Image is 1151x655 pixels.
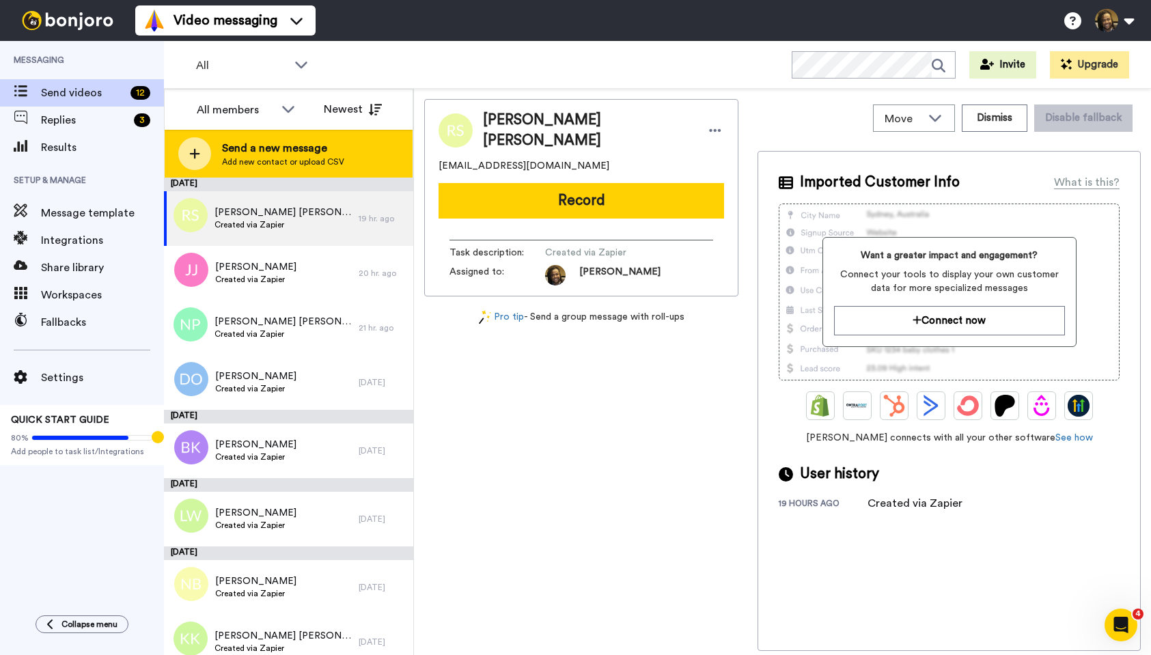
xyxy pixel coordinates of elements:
[215,383,296,394] span: Created via Zapier
[215,506,296,520] span: [PERSON_NAME]
[1050,51,1129,79] button: Upgrade
[545,246,675,260] span: Created via Zapier
[196,57,288,74] span: All
[152,431,164,443] div: Tooltip anchor
[883,395,905,417] img: Hubspot
[483,110,693,151] span: [PERSON_NAME] [PERSON_NAME]
[314,96,392,123] button: Newest
[41,314,164,331] span: Fallbacks
[479,310,524,324] a: Pro tip
[800,464,879,484] span: User history
[215,370,296,383] span: [PERSON_NAME]
[439,113,473,148] img: Image of Rebecca Sandberg Michael
[174,198,208,232] img: rs.png
[215,438,296,451] span: [PERSON_NAME]
[222,140,344,156] span: Send a new message
[197,102,275,118] div: All members
[174,430,208,464] img: bk.png
[174,11,277,30] span: Video messaging
[449,246,545,260] span: Task description :
[359,514,406,525] div: [DATE]
[215,574,296,588] span: [PERSON_NAME]
[359,322,406,333] div: 21 hr. ago
[779,431,1120,445] span: [PERSON_NAME] connects with all your other software
[439,183,724,219] button: Record
[994,395,1016,417] img: Patreon
[214,315,352,329] span: [PERSON_NAME] [PERSON_NAME]
[439,159,609,173] span: [EMAIL_ADDRESS][DOMAIN_NAME]
[41,205,164,221] span: Message template
[214,629,352,643] span: [PERSON_NAME] [PERSON_NAME]
[215,588,296,599] span: Created via Zapier
[834,249,1065,262] span: Want a greater impact and engagement?
[479,310,491,324] img: magic-wand.svg
[41,232,164,249] span: Integrations
[885,111,921,127] span: Move
[164,546,413,560] div: [DATE]
[1068,395,1090,417] img: GoHighLevel
[174,499,208,533] img: lw.png
[215,274,296,285] span: Created via Zapier
[969,51,1036,79] button: Invite
[545,265,566,285] img: ACg8ocJE5Uraz61bcHa36AdWwJTeO_LDPOXCjjSOJ9PocmjUJMRKBvQ=s96-c
[174,253,208,287] img: jj.png
[164,478,413,492] div: [DATE]
[41,112,128,128] span: Replies
[174,567,208,601] img: nb.png
[16,11,119,30] img: bj-logo-header-white.svg
[41,260,164,276] span: Share library
[41,287,164,303] span: Workspaces
[779,498,868,512] div: 19 hours ago
[214,643,352,654] span: Created via Zapier
[215,451,296,462] span: Created via Zapier
[134,113,150,127] div: 3
[61,619,117,630] span: Collapse menu
[214,219,352,230] span: Created via Zapier
[214,206,352,219] span: [PERSON_NAME] [PERSON_NAME]
[11,432,29,443] span: 80%
[174,307,208,342] img: np.png
[11,415,109,425] span: QUICK START GUIDE
[1031,395,1053,417] img: Drip
[424,310,738,324] div: - Send a group message with roll-ups
[164,410,413,423] div: [DATE]
[359,268,406,279] div: 20 hr. ago
[359,637,406,647] div: [DATE]
[359,582,406,593] div: [DATE]
[174,362,208,396] img: do.png
[834,306,1065,335] button: Connect now
[359,377,406,388] div: [DATE]
[1034,104,1133,132] button: Disable fallback
[868,495,962,512] div: Created via Zapier
[164,178,413,191] div: [DATE]
[214,329,352,339] span: Created via Zapier
[130,86,150,100] div: 12
[846,395,868,417] img: Ontraport
[449,265,545,285] span: Assigned to:
[359,445,406,456] div: [DATE]
[920,395,942,417] img: ActiveCampaign
[1054,174,1120,191] div: What is this?
[215,260,296,274] span: [PERSON_NAME]
[834,268,1065,295] span: Connect your tools to display your own customer data for more specialized messages
[215,520,296,531] span: Created via Zapier
[809,395,831,417] img: Shopify
[800,172,960,193] span: Imported Customer Info
[957,395,979,417] img: ConvertKit
[41,85,125,101] span: Send videos
[962,104,1027,132] button: Dismiss
[579,265,661,285] span: [PERSON_NAME]
[359,213,406,224] div: 19 hr. ago
[41,370,164,386] span: Settings
[222,156,344,167] span: Add new contact or upload CSV
[143,10,165,31] img: vm-color.svg
[1055,433,1093,443] a: See how
[11,446,153,457] span: Add people to task list/Integrations
[36,615,128,633] button: Collapse menu
[41,139,164,156] span: Results
[1105,609,1137,641] iframe: Intercom live chat
[1133,609,1143,619] span: 4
